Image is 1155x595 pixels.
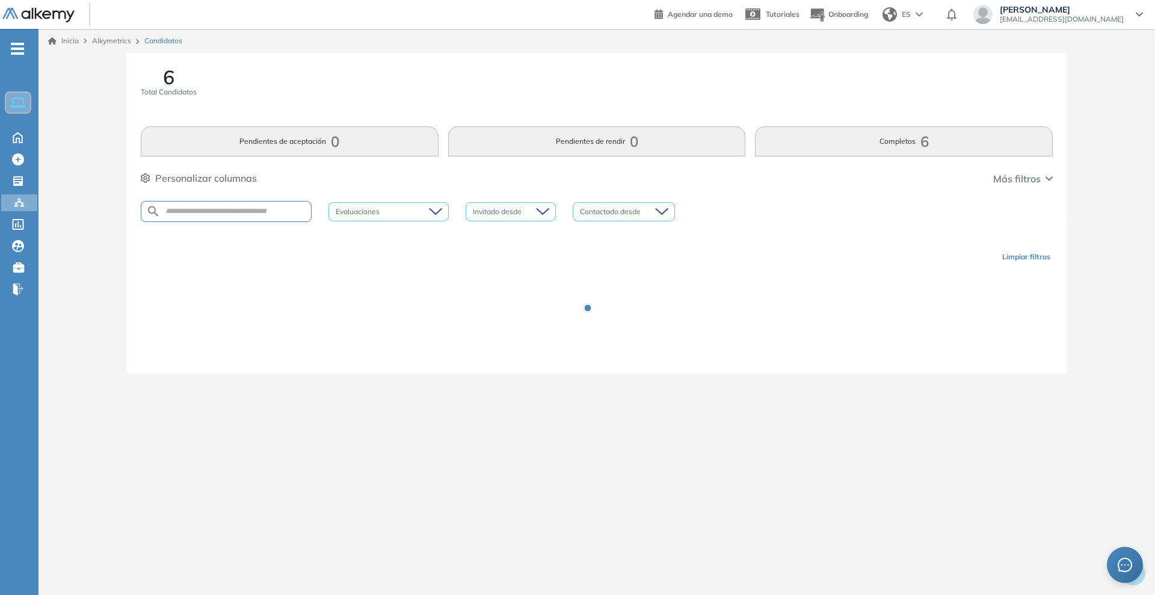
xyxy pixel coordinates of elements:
button: Más filtros [993,171,1053,186]
span: Agendar una demo [668,10,733,19]
button: Pendientes de aceptación0 [141,126,439,156]
i: - [11,48,24,50]
span: Tutoriales [766,10,799,19]
span: message [1118,558,1132,572]
a: Agendar una demo [654,6,733,20]
img: world [882,7,897,22]
img: arrow [916,12,923,17]
button: Completos6 [755,126,1053,156]
button: Onboarding [809,2,868,28]
span: Candidatos [144,35,182,46]
img: SEARCH_ALT [146,204,161,219]
a: Inicio [48,35,79,46]
button: Limpiar filtros [997,247,1055,267]
button: Personalizar columnas [141,171,257,185]
span: 6 [163,67,174,87]
span: ES [902,9,911,20]
span: Onboarding [828,10,868,19]
span: [PERSON_NAME] [1000,5,1124,14]
span: Alkymetrics [92,36,131,45]
img: Logo [2,8,75,23]
span: [EMAIL_ADDRESS][DOMAIN_NAME] [1000,14,1124,24]
span: Más filtros [993,171,1041,186]
span: Total Candidatos [141,87,197,97]
span: Personalizar columnas [155,171,257,185]
button: Pendientes de rendir0 [448,126,746,156]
